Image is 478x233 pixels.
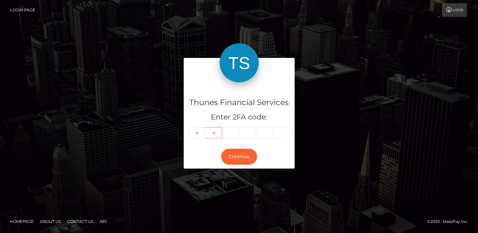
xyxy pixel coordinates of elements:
[189,97,290,108] h4: Thunes Financial Services
[7,216,36,226] a: Homepage
[97,216,110,226] a: API
[221,149,257,165] button: Continue
[220,43,259,82] img: Thunes Financial Services
[10,3,35,17] a: Login Page
[442,3,467,17] a: Login
[38,216,63,226] a: About Us
[427,218,473,225] div: © 2025 , MassPay Inc.
[189,112,290,122] h5: Enter 2FA code:
[65,216,96,226] a: Contact Us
